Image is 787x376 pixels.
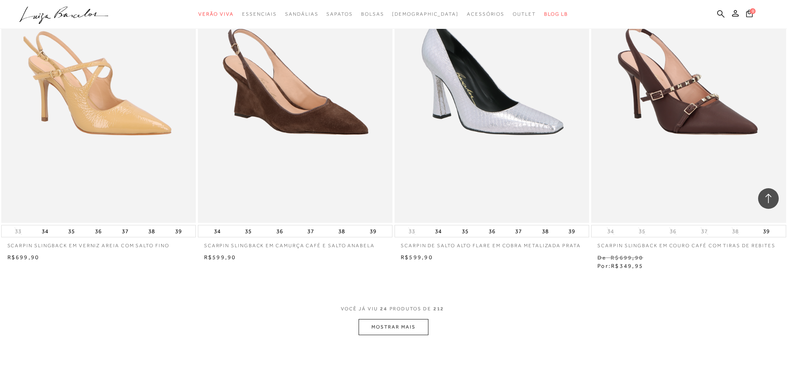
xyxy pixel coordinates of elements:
button: 38 [730,227,741,235]
span: Sandálias [285,11,318,17]
a: SCARPIN SLINGBACK EM CAMURÇA CAFÉ E SALTO ANABELA [198,237,392,249]
span: Acessórios [467,11,504,17]
span: VOCÊ JÁ VIU PRODUTOS DE [341,306,447,312]
button: 37 [699,227,710,235]
button: 38 [146,225,157,237]
a: noSubCategoriesText [361,7,384,22]
button: 34 [39,225,51,237]
button: 33 [406,227,418,235]
button: MOSTRAR MAIS [359,319,428,335]
a: BLOG LB [544,7,568,22]
button: 36 [93,225,104,237]
a: noSubCategoriesText [198,7,234,22]
span: [DEMOGRAPHIC_DATA] [392,11,459,17]
span: 24 [380,306,388,312]
button: 37 [305,225,316,237]
a: noSubCategoriesText [392,7,459,22]
span: R$599,90 [401,254,433,260]
span: R$699,90 [7,254,40,260]
span: Essenciais [242,11,277,17]
span: Outlet [513,11,536,17]
span: R$599,90 [204,254,236,260]
button: 38 [336,225,347,237]
span: Por: [597,262,643,269]
button: 36 [274,225,285,237]
button: 35 [636,227,648,235]
span: 212 [433,306,445,312]
button: 39 [761,225,772,237]
button: 37 [513,225,524,237]
small: R$699,90 [611,254,643,261]
button: 39 [566,225,578,237]
button: 34 [605,227,616,235]
a: SCARPIN SLINGBACK EM COURO CAFÉ COM TIRAS DE REBITES [591,237,786,249]
a: noSubCategoriesText [285,7,318,22]
a: noSubCategoriesText [467,7,504,22]
button: 37 [119,225,131,237]
button: 38 [540,225,551,237]
a: SCARPIN SLINGBACK EM VERNIZ AREIA COM SALTO FINO [1,237,196,249]
button: 34 [212,225,223,237]
span: 0 [750,8,756,14]
button: 35 [243,225,254,237]
span: Sapatos [326,11,352,17]
button: 36 [667,227,679,235]
button: 39 [367,225,379,237]
span: BLOG LB [544,11,568,17]
small: De [597,254,606,261]
a: SCARPIN DE SALTO ALTO FLARE EM COBRA METALIZADA PRATA [395,237,589,249]
a: noSubCategoriesText [513,7,536,22]
button: 34 [433,225,444,237]
button: 0 [744,9,755,20]
button: 36 [486,225,498,237]
span: R$349,95 [611,262,643,269]
button: 35 [66,225,77,237]
button: 33 [12,227,24,235]
button: 39 [173,225,184,237]
a: noSubCategoriesText [242,7,277,22]
span: Bolsas [361,11,384,17]
span: Verão Viva [198,11,234,17]
button: 35 [459,225,471,237]
a: noSubCategoriesText [326,7,352,22]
